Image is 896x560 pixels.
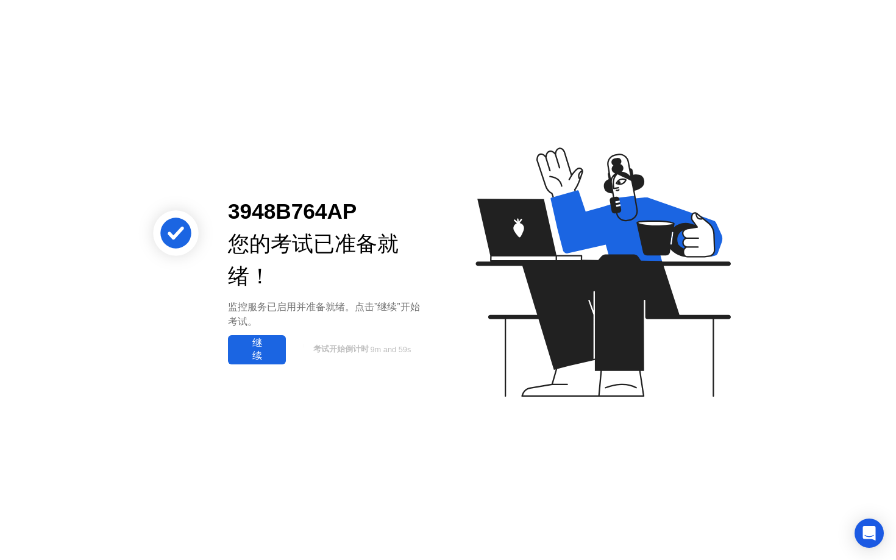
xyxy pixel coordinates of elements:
div: 继续 [232,337,282,363]
button: 考试开始倒计时9m and 59s [292,338,428,361]
span: 9m and 59s [370,345,411,354]
div: Open Intercom Messenger [855,519,884,548]
button: 继续 [228,335,286,364]
div: 您的考试已准备就绪！ [228,228,428,292]
div: 3948B764AP [228,196,428,228]
div: 监控服务已启用并准备就绪。点击”继续”开始考试。 [228,300,428,329]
